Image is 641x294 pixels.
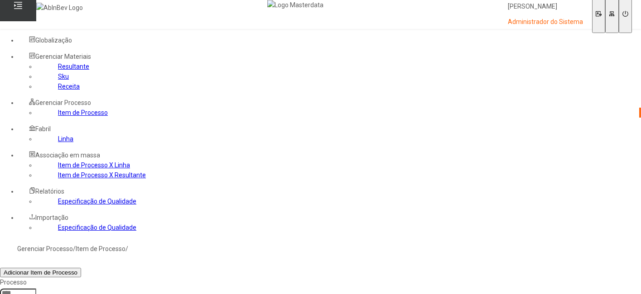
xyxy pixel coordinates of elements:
span: Importação [35,214,68,221]
a: Item de Processo X Linha [58,161,130,169]
a: Item de Processo X Resultante [58,171,146,179]
a: Item de Processo [76,245,125,252]
a: Especificação de Qualidade [58,224,136,231]
a: Receita [58,83,80,90]
a: Linha [58,135,73,142]
span: Adicionar Item de Processo [4,269,77,276]
p: [PERSON_NAME] [508,2,583,11]
a: Especificação de Qualidade [58,198,136,205]
a: Gerenciar Processo [17,245,73,252]
span: Gerenciar Materiais [35,53,91,60]
p: Administrador do Sistema [508,18,583,27]
span: Gerenciar Processo [35,99,91,106]
a: Item de Processo [58,109,108,116]
span: Fabril [35,125,51,133]
a: Resultante [58,63,89,70]
img: AbInBev Logo [36,3,83,13]
nz-breadcrumb-separator: / [73,245,76,252]
nz-breadcrumb-separator: / [125,245,128,252]
span: Globalização [35,37,72,44]
span: Relatórios [35,188,64,195]
span: Associação em massa [35,152,100,159]
a: Sku [58,73,69,80]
